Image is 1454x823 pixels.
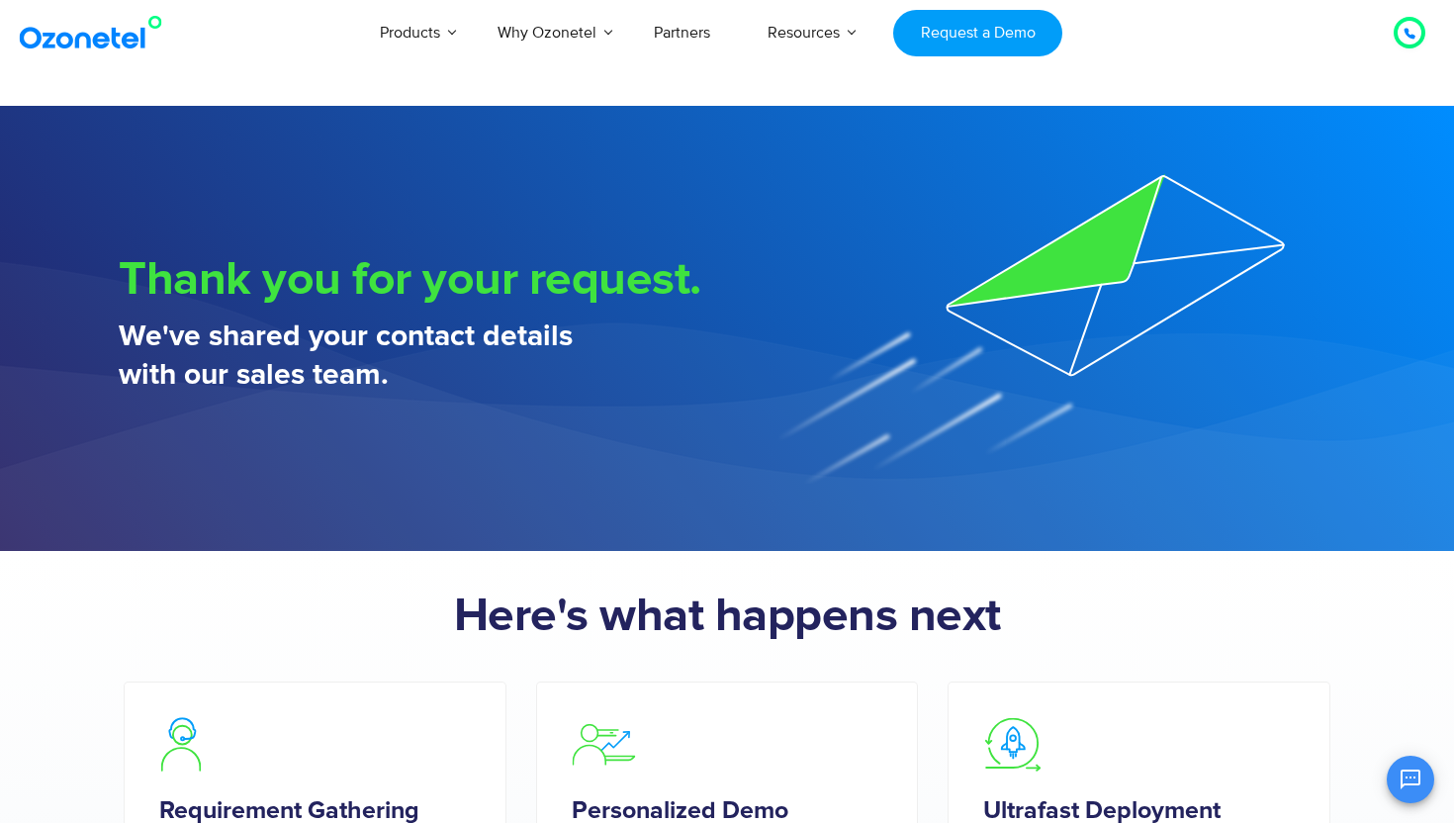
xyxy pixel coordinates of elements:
[109,589,1345,644] h2: Here's what happens next
[1387,756,1434,803] button: Open chat
[893,10,1062,56] a: Request a Demo
[119,318,727,395] h3: We've shared your contact details with our sales team.
[119,253,727,308] h1: Thank you for your request.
